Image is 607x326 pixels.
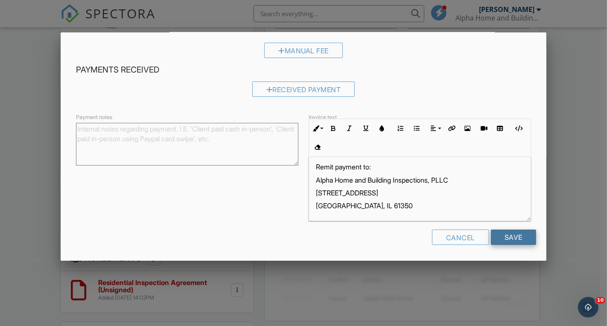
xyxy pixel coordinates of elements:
[325,120,341,137] button: Bold (⌘B)
[316,175,524,185] p: Alpha Home and Building Inspections, PLLC
[264,43,343,58] div: Manual Fee
[252,87,355,96] a: Received Payment
[476,120,492,137] button: Insert Video
[491,230,536,245] input: Save
[427,120,443,137] button: Align
[432,230,489,245] div: Cancel
[316,162,524,172] p: Remit payment to:
[595,297,605,304] span: 10
[316,201,524,210] p: [GEOGRAPHIC_DATA], IL 61350
[309,139,325,155] button: Clear Formatting
[374,120,390,137] button: Colors
[309,114,337,121] label: Invoice text
[252,81,355,97] div: Received Payment
[76,64,531,76] h4: Payments Received
[316,188,524,198] p: [STREET_ADDRESS]
[264,49,343,57] a: Manual Fee
[76,114,112,121] label: Payment notes
[309,120,325,137] button: Inline Style
[578,297,598,317] iframe: Intercom live chat
[492,120,508,137] button: Insert Table
[341,120,358,137] button: Italic (⌘I)
[443,120,459,137] button: Insert Link (⌘K)
[459,120,476,137] button: Insert Image (⌘P)
[510,120,526,137] button: Code View
[409,120,425,137] button: Unordered List
[358,120,374,137] button: Underline (⌘U)
[392,120,409,137] button: Ordered List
